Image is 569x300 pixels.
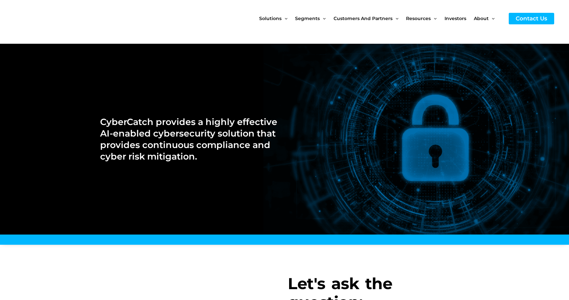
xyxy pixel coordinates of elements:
[295,5,320,32] span: Segments
[320,5,326,32] span: Menu Toggle
[259,5,502,32] nav: Site Navigation: New Main Menu
[489,5,495,32] span: Menu Toggle
[393,5,398,32] span: Menu Toggle
[282,5,287,32] span: Menu Toggle
[12,5,91,32] img: CyberCatch
[334,5,393,32] span: Customers and Partners
[445,5,474,32] a: Investors
[406,5,431,32] span: Resources
[509,13,554,24] a: Contact Us
[445,5,466,32] span: Investors
[100,116,277,162] h2: CyberCatch provides a highly effective AI-enabled cybersecurity solution that provides continuous...
[259,5,282,32] span: Solutions
[474,5,489,32] span: About
[431,5,437,32] span: Menu Toggle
